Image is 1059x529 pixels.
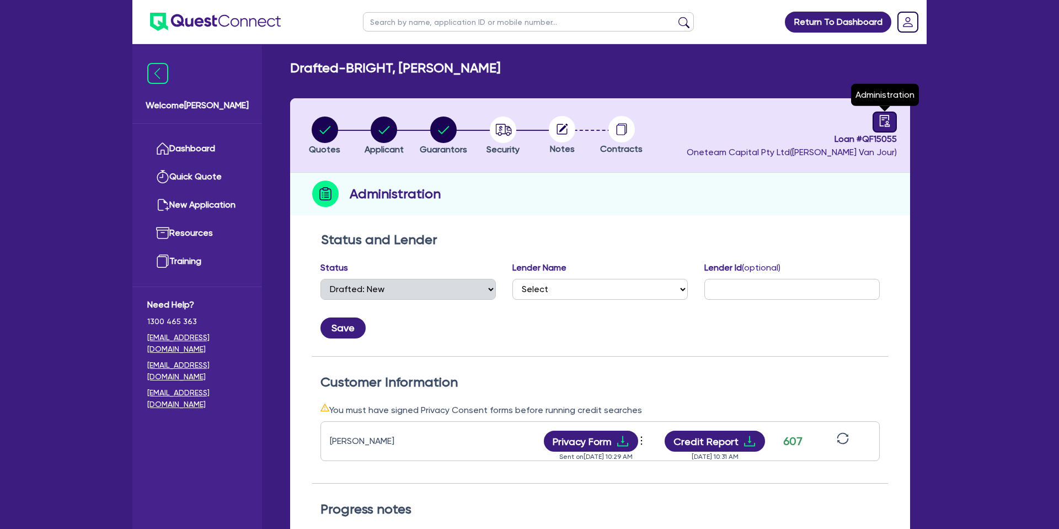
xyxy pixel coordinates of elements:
[156,170,169,183] img: quick-quote
[704,261,780,274] label: Lender Id
[636,432,647,449] span: more
[851,84,919,106] div: Administration
[894,8,922,36] a: Dropdown toggle
[146,99,249,112] span: Welcome [PERSON_NAME]
[879,115,891,127] span: audit
[550,144,575,154] span: Notes
[147,163,247,191] a: Quick Quote
[147,332,247,355] a: [EMAIL_ADDRESS][DOMAIN_NAME]
[290,60,500,76] h2: Drafted - BRIGHT, [PERSON_NAME]
[320,374,880,390] h2: Customer Information
[156,198,169,211] img: new-application
[320,403,329,412] span: warning
[486,144,520,155] span: Security
[150,13,281,31] img: quest-connect-logo-blue
[147,387,247,410] a: [EMAIL_ADDRESS][DOMAIN_NAME]
[743,435,756,448] span: download
[147,298,247,311] span: Need Help?
[309,144,340,155] span: Quotes
[512,261,566,274] label: Lender Name
[665,431,766,452] button: Credit Reportdownload
[837,432,849,445] span: sync
[873,112,897,133] a: audit
[330,435,468,448] div: [PERSON_NAME]
[147,135,247,163] a: Dashboard
[616,435,629,448] span: download
[147,219,247,247] a: Resources
[544,431,639,452] button: Privacy Formdownload
[320,261,348,274] label: Status
[147,359,247,383] a: [EMAIL_ADDRESS][DOMAIN_NAME]
[486,116,520,157] button: Security
[363,12,694,31] input: Search by name, application ID or mobile number...
[687,147,897,157] span: Oneteam Capital Pty Ltd ( [PERSON_NAME] Van Jour )
[779,433,806,449] div: 607
[156,226,169,240] img: resources
[420,144,467,155] span: Guarantors
[638,432,648,451] button: Dropdown toggle
[308,116,341,157] button: Quotes
[147,63,168,84] img: icon-menu-close
[147,191,247,219] a: New Application
[364,116,404,157] button: Applicant
[785,12,891,33] a: Return To Dashboard
[365,144,404,155] span: Applicant
[320,318,366,338] button: Save
[350,184,441,204] h2: Administration
[419,116,468,157] button: Guarantors
[147,316,247,327] span: 1300 465 363
[742,262,780,273] span: (optional)
[320,501,880,517] h2: Progress notes
[321,232,879,248] h2: Status and Lender
[687,133,897,146] span: Loan # QF15055
[147,247,247,276] a: Training
[312,181,339,207] img: step-icon
[600,144,643,154] span: Contracts
[833,432,852,451] button: sync
[320,403,880,417] div: You must have signed Privacy Consent forms before running credit searches
[156,255,169,268] img: training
